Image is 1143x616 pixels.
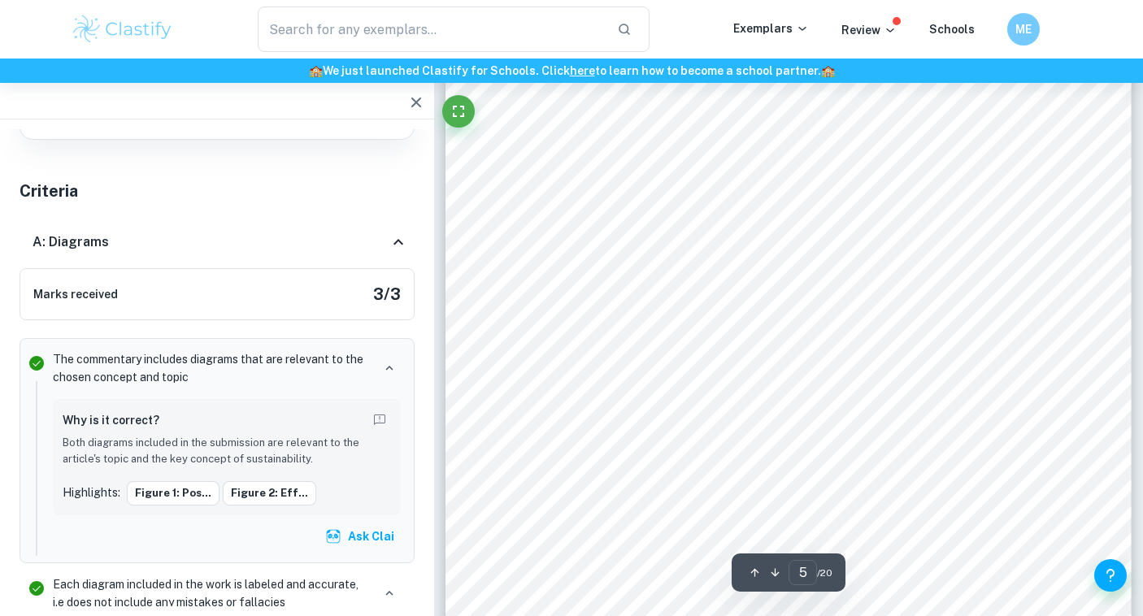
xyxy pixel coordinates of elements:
[527,78,1050,90] span: greenhouse gases) and so can positively impact social welfare. The consumption of EVs raises the ...
[635,529,643,541] span: is
[309,64,323,77] span: 🏫
[373,282,401,306] h5: 3 / 3
[27,354,46,373] svg: Correct
[928,529,960,541] span: and P
[322,522,401,551] button: Ask Clai
[666,184,912,197] span: Figure 1: Positive consumption externality of EVs
[527,572,885,584] span: at all levels of production up to the socially optimal level of output (Q
[223,481,316,505] button: Figure 2: Eff...
[545,529,577,541] span: Figure
[585,529,594,541] span: 1,
[821,64,835,77] span: 🏫
[652,529,686,541] span: market
[127,481,219,505] button: Figure 1: Pos...
[325,528,341,544] img: clai.svg
[918,536,922,543] span: 1
[1094,559,1127,592] button: Help and Feedback
[33,285,118,303] h6: Marks received
[929,23,975,36] a: Schools
[964,529,1051,541] span: ) caused by the
[63,484,120,501] p: Highlights:
[53,350,372,386] p: The commentary includes diagrams that are relevant to the chosen concept and topic
[20,179,415,203] h5: Criteria
[20,216,415,268] div: A: Diagrams
[527,99,1050,111] span: standard of living since they are more eco-friendly than conventional vehicles. By granting subsi...
[1007,13,1040,46] button: ME
[527,550,1050,562] span: under-consumption of EVs. Thus, marginal social benefit (MSB) exceeds marginal private benefit (MPB)
[71,13,174,46] img: Clastify logo
[1015,20,1033,38] h6: ME
[602,529,627,541] span: there
[368,409,391,432] button: Report mistake/confusion
[33,232,109,252] h6: A: Diagrams
[63,435,391,468] p: Both diagrams included in the submission are relevant to the article's topic and the key concept ...
[885,578,895,585] span: opt
[895,572,1050,584] span: ), where MSB = MSC, and the
[527,529,537,541] span: In
[53,575,372,611] p: Each diagram included in the work is labeled and accurate, i.e does not include any mistakes or f...
[694,529,918,541] span: failure at the free market equilibrium (Q
[27,579,46,598] svg: Correct
[527,142,682,154] span: clean air for future generations.
[63,411,159,429] h6: Why is it correct?
[961,536,965,543] span: 1
[3,62,1140,80] h6: We just launched Clastify for Schools. Click to learn how to become a school partner.
[733,20,809,37] p: Exemplars
[570,64,595,77] a: here
[442,95,475,128] button: Fullscreen
[841,21,897,39] p: Review
[527,121,1050,133] span: government seeks to limit the amount of pollution emitted into the air, which maintains the avail...
[817,566,832,580] span: / 20
[258,7,604,52] input: Search for any exemplars...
